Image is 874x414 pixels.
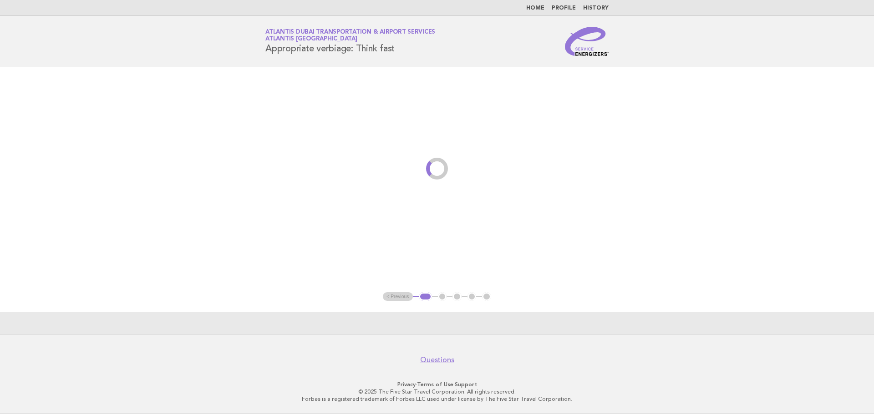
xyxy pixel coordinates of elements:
[583,5,609,11] a: History
[565,27,609,56] img: Service Energizers
[158,381,716,388] p: · ·
[265,36,357,42] span: Atlantis [GEOGRAPHIC_DATA]
[420,355,454,364] a: Questions
[265,29,435,42] a: Atlantis Dubai Transportation & Airport ServicesAtlantis [GEOGRAPHIC_DATA]
[265,30,435,53] h1: Appropriate verbiage: Think fast
[455,381,477,388] a: Support
[158,388,716,395] p: © 2025 The Five Star Travel Corporation. All rights reserved.
[552,5,576,11] a: Profile
[417,381,453,388] a: Terms of Use
[158,395,716,403] p: Forbes is a registered trademark of Forbes LLC used under license by The Five Star Travel Corpora...
[397,381,416,388] a: Privacy
[526,5,544,11] a: Home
